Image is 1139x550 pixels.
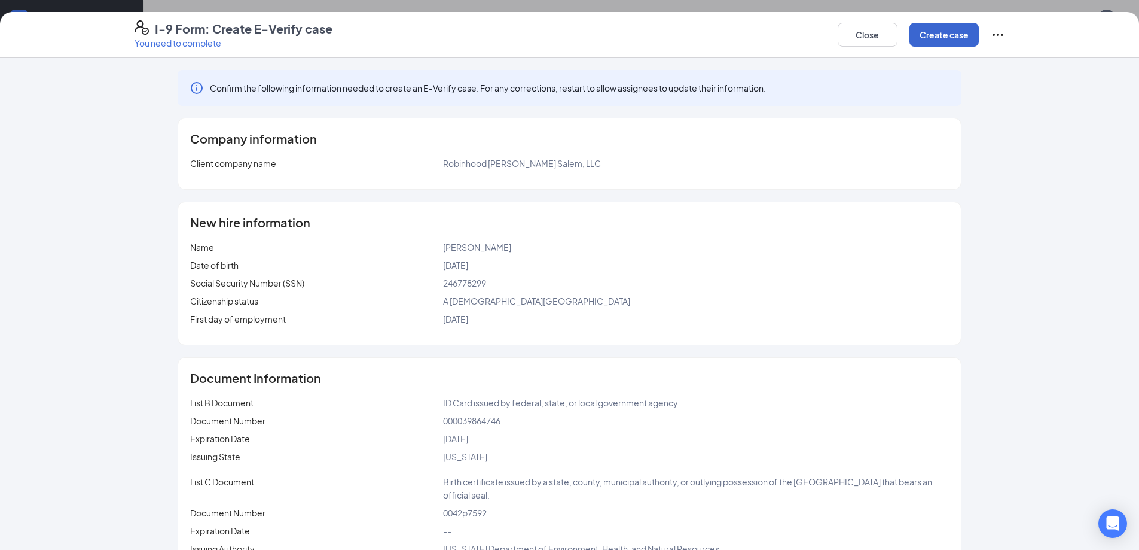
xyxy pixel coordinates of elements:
span: Robinhood [PERSON_NAME] Salem, LLC [443,158,601,169]
span: Name [190,242,214,253]
span: [DATE] [443,314,468,324]
span: New hire information [190,217,310,229]
span: Client company name [190,158,276,169]
span: Expiration Date [190,525,250,536]
svg: Info [190,81,204,95]
span: List C Document [190,476,254,487]
span: [DATE] [443,260,468,271]
span: Expiration Date [190,433,250,444]
span: Birth certificate issued by a state, county, municipal authority, or outlying possession of the [... [443,476,932,500]
span: [DATE] [443,433,468,444]
div: Open Intercom Messenger [1098,509,1127,538]
svg: FormI9EVerifyIcon [135,20,149,35]
span: Social Security Number (SSN) [190,278,304,288]
span: Document Information [190,372,321,384]
span: 000039864746 [443,415,500,426]
span: Company information [190,133,317,145]
span: Document Number [190,415,265,426]
span: [PERSON_NAME] [443,242,511,253]
span: Confirm the following information needed to create an E-Verify case. For any corrections, restart... [210,82,766,94]
span: 246778299 [443,278,486,288]
span: [US_STATE] [443,451,487,462]
span: ID Card issued by federal, state, or local government agency [443,397,678,408]
span: Document Number [190,508,265,518]
button: Create case [909,23,979,47]
span: Citizenship status [190,296,258,306]
h4: I-9 Form: Create E-Verify case [155,20,332,37]
span: Issuing State [190,451,240,462]
span: Date of birth [190,260,239,271]
button: Close [838,23,897,47]
span: -- [443,525,451,536]
span: List B Document [190,397,254,408]
span: A [DEMOGRAPHIC_DATA][GEOGRAPHIC_DATA] [443,296,630,306]
svg: Ellipses [991,28,1005,42]
span: First day of employment [190,314,286,324]
p: You need to complete [135,37,332,49]
span: 0042p7592 [443,508,487,518]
